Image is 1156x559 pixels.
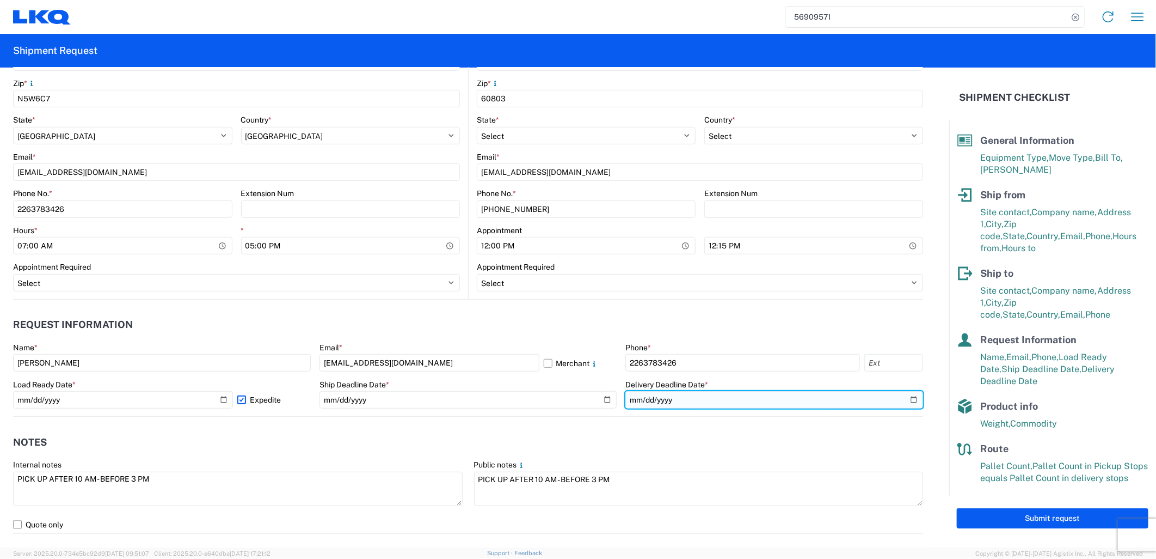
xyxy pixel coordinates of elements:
[13,380,76,390] label: Load Ready Date
[237,391,311,409] label: Expedite
[477,115,499,125] label: State
[1060,231,1085,241] span: Email,
[1003,231,1026,241] span: State,
[241,115,272,125] label: Country
[980,461,1148,483] span: Pallet Count in Pickup Stops equals Pallet Count in delivery stops
[980,165,1052,175] span: [PERSON_NAME]
[1031,285,1097,296] span: Company name,
[544,354,617,372] label: Merchant
[154,550,270,557] span: Client: 2025.20.0-e640dba
[477,262,555,272] label: Appointment Required
[241,189,294,198] label: Extension Num
[1001,364,1081,374] span: Ship Deadline Date,
[1026,309,1060,320] span: Country,
[1006,352,1031,362] span: Email,
[980,443,1009,454] span: Route
[319,380,389,390] label: Ship Deadline Date
[13,343,38,353] label: Name
[13,152,36,162] label: Email
[1010,418,1057,429] span: Commodity
[13,550,149,557] span: Server: 2025.20.0-734e5bc92d9
[1031,352,1059,362] span: Phone,
[625,343,651,353] label: Phone
[13,437,47,448] h2: Notes
[986,219,1004,229] span: City,
[980,400,1038,412] span: Product info
[704,115,735,125] label: Country
[13,460,62,470] label: Internal notes
[477,226,522,235] label: Appointment
[1095,153,1123,163] span: Bill To,
[13,319,133,330] h2: Request Information
[1031,207,1097,217] span: Company name,
[1060,309,1085,320] span: Email,
[980,207,1031,217] span: Site contact,
[980,418,1010,429] span: Weight,
[487,550,514,556] a: Support
[13,44,97,57] h2: Shipment Request
[13,189,52,198] label: Phone No.
[477,78,500,88] label: Zip
[474,460,526,470] label: Public notes
[980,189,1025,200] span: Ship from
[514,550,542,556] a: Feedback
[477,152,500,162] label: Email
[105,550,149,557] span: [DATE] 09:51:07
[980,285,1031,296] span: Site contact,
[1085,309,1110,320] span: Phone
[13,78,36,88] label: Zip
[13,226,38,235] label: Hours
[959,91,1070,104] h2: Shipment Checklist
[13,262,91,272] label: Appointment Required
[13,516,923,533] label: Quote only
[1026,231,1060,241] span: Country,
[319,343,342,353] label: Email
[230,550,270,557] span: [DATE] 17:21:12
[1085,231,1112,241] span: Phone,
[980,461,1032,471] span: Pallet Count,
[1003,309,1026,320] span: State,
[786,7,1068,27] input: Shipment, tracking or reference number
[980,268,1013,279] span: Ship to
[980,334,1077,345] span: Request Information
[704,189,758,198] label: Extension Num
[957,508,1148,528] button: Submit request
[625,380,708,390] label: Delivery Deadline Date
[980,352,1006,362] span: Name,
[864,354,923,372] input: Ext
[980,153,1049,163] span: Equipment Type,
[1001,243,1036,253] span: Hours to
[980,135,1074,146] span: General Information
[477,189,516,198] label: Phone No.
[975,549,1143,558] span: Copyright © [DATE]-[DATE] Agistix Inc., All Rights Reserved
[1049,153,1095,163] span: Move Type,
[986,297,1004,308] span: City,
[13,115,35,125] label: State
